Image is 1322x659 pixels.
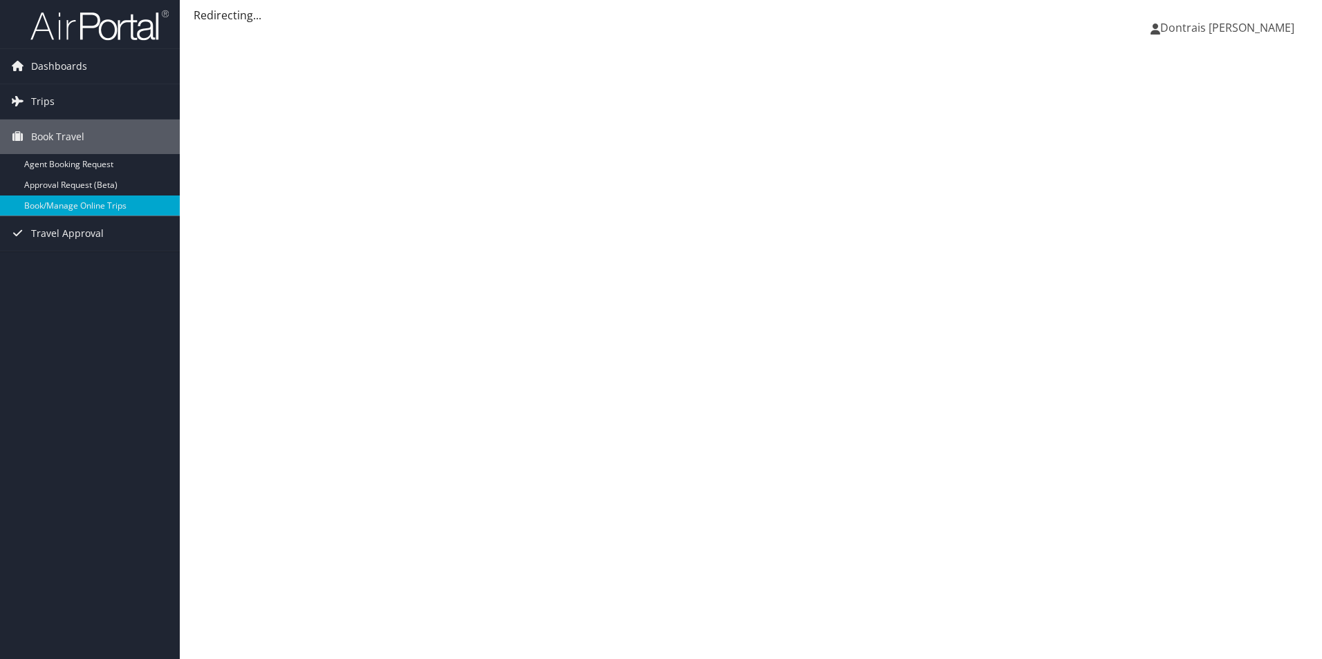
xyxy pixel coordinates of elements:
[31,216,104,251] span: Travel Approval
[194,7,1308,23] div: Redirecting...
[1160,20,1294,35] span: Dontrais [PERSON_NAME]
[30,9,169,41] img: airportal-logo.png
[31,49,87,84] span: Dashboards
[31,120,84,154] span: Book Travel
[1151,7,1308,48] a: Dontrais [PERSON_NAME]
[31,84,55,119] span: Trips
